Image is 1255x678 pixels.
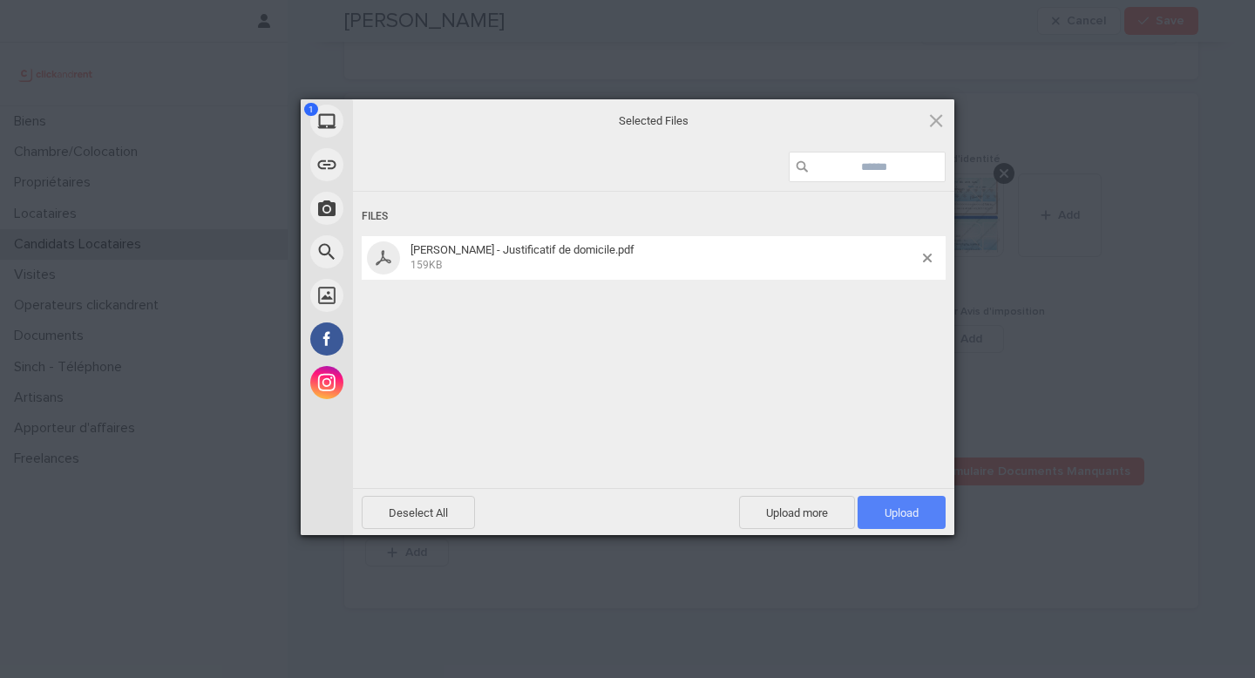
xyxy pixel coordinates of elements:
span: Selected Files [479,113,828,129]
div: Web Search [301,230,510,274]
span: Deselect All [362,496,475,529]
div: Files [362,200,946,233]
div: Unsplash [301,274,510,317]
div: Facebook [301,317,510,361]
div: My Device [301,99,510,143]
span: 159KB [410,259,442,271]
div: Link (URL) [301,143,510,186]
div: Take Photo [301,186,510,230]
span: 1 [304,103,318,116]
span: Upload [885,506,919,519]
span: Léa Minoux - Justificatif de domicile.pdf [405,243,923,272]
div: Instagram [301,361,510,404]
span: Upload more [739,496,855,529]
span: Upload [858,496,946,529]
span: Click here or hit ESC to close picker [926,111,946,130]
span: [PERSON_NAME] - Justificatif de domicile.pdf [410,243,634,256]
